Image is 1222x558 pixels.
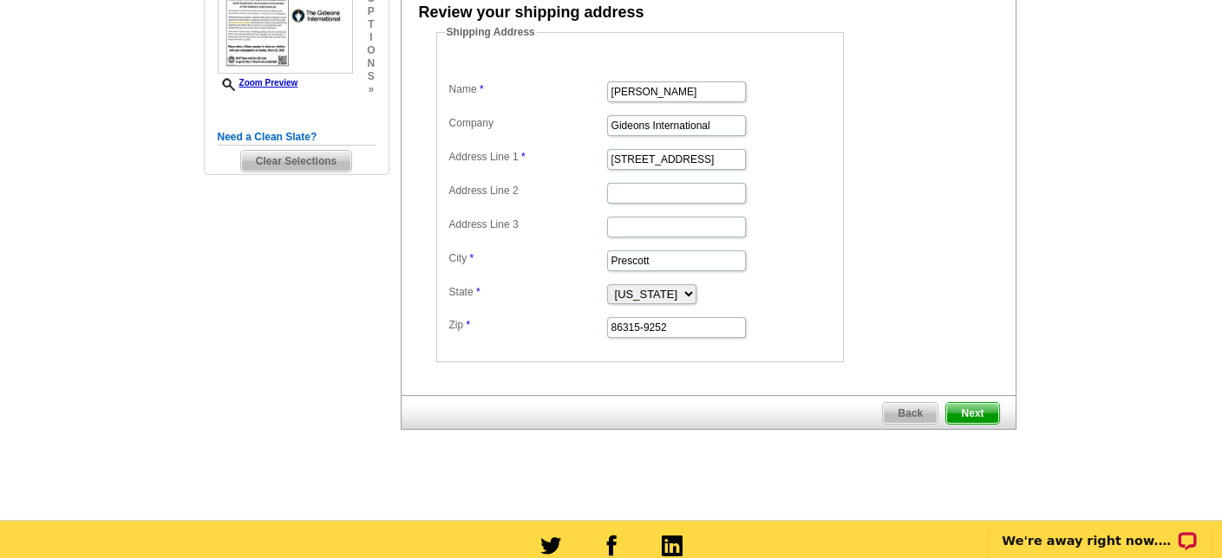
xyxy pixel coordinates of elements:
[882,402,938,425] a: Back
[449,250,605,266] label: City
[419,1,644,24] div: Review your shipping address
[241,151,351,172] span: Clear Selections
[367,44,375,57] span: o
[883,403,938,424] span: Back
[449,317,605,333] label: Zip
[367,83,375,96] span: »
[445,24,537,40] legend: Shipping Address
[449,284,605,300] label: State
[449,149,605,165] label: Address Line 1
[367,57,375,70] span: n
[449,115,605,131] label: Company
[978,503,1222,558] iframe: LiveChat chat widget
[946,403,998,424] span: Next
[367,5,375,18] span: p
[449,217,605,232] label: Address Line 3
[367,31,375,44] span: i
[449,81,605,97] label: Name
[367,70,375,83] span: s
[218,129,376,146] h5: Need a Clean Slate?
[218,78,298,88] a: Zoom Preview
[449,183,605,198] label: Address Line 2
[367,18,375,31] span: t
